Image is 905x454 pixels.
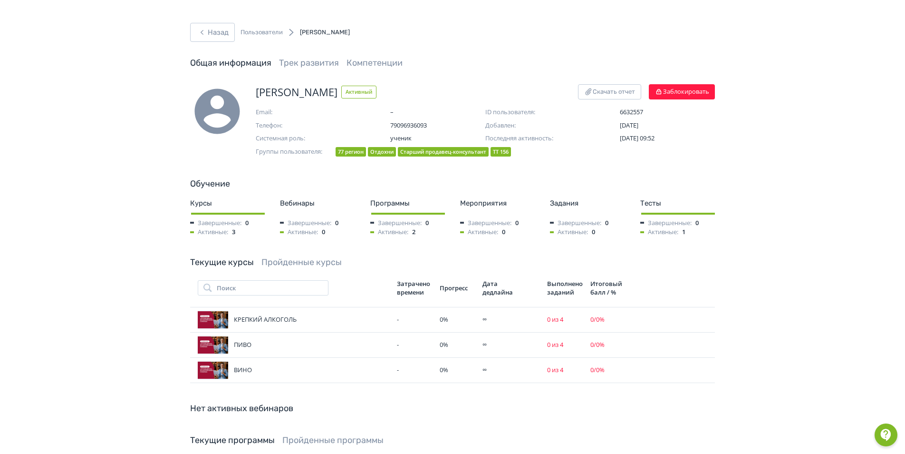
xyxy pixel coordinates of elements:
span: Телефон: [256,121,351,130]
div: Прогресс [440,284,475,292]
span: Системная роль: [256,134,351,143]
span: 0 из 4 [547,340,563,349]
span: Активные: [460,227,498,237]
div: КРЕПКИЙ АЛКОГОЛЬ [198,310,389,329]
span: [DATE] 09:52 [620,134,655,142]
div: Затрачено времени [397,279,432,296]
div: - [397,315,432,325]
div: Курсы [190,198,265,209]
span: Активный [341,86,376,99]
span: Завершенные: [640,218,692,228]
span: 1 [682,227,685,237]
span: Активные: [370,227,408,237]
div: ТТ 156 [491,147,511,157]
span: 2 [412,227,415,237]
button: Скачать отчет [578,84,641,99]
div: Итоговый балл / % [590,279,626,296]
a: Пройденные курсы [261,257,342,267]
a: Текущие курсы [190,257,254,267]
span: Активные: [280,227,318,237]
span: 0 [695,218,699,228]
a: Общая информация [190,58,271,68]
span: 0 % [440,340,448,349]
div: Дата дедлайна [482,279,516,296]
div: Мероприятия [460,198,535,209]
div: ∞ [482,365,539,375]
a: Пройденные программы [282,435,384,445]
div: Старший продавец-консультант [398,147,489,157]
div: Отдохни [368,147,396,157]
button: Заблокировать [649,84,715,99]
span: – [390,108,485,117]
div: 77 регион [336,147,366,157]
div: - [397,340,432,350]
span: Завершенные: [460,218,511,228]
span: 79096936093 [390,121,485,130]
div: Обучение [190,178,715,190]
span: 0 / 0 % [590,365,605,374]
span: ID пользователя: [485,108,580,117]
div: Вебинары [280,198,355,209]
span: 0 / 0 % [590,340,605,349]
span: Группы пользователя: [256,147,332,159]
span: [PERSON_NAME] [256,84,337,100]
div: - [397,365,432,375]
span: 3 [232,227,235,237]
a: Трек развития [279,58,339,68]
div: ВИНО [198,361,389,380]
span: Добавлен: [485,121,580,130]
span: Активные: [550,227,588,237]
span: [PERSON_NAME] [300,29,350,36]
span: Последняя активность: [485,134,580,143]
span: 0 [515,218,519,228]
span: Активные: [190,227,228,237]
span: 0 [592,227,595,237]
a: Компетенции [347,58,403,68]
div: ∞ [482,315,539,325]
span: 0 % [440,365,448,374]
a: Пользователи [241,28,283,37]
span: 0 / 0 % [590,315,605,324]
div: ПИВО [198,336,389,355]
span: 6632557 [620,108,715,117]
span: Активные: [640,227,678,237]
div: Тесты [640,198,715,209]
span: 0 [245,218,249,228]
span: 0 [605,218,608,228]
span: 0 [502,227,505,237]
span: 0 % [440,315,448,324]
span: 0 [322,227,325,237]
span: Завершенные: [370,218,422,228]
span: Завершенные: [280,218,331,228]
a: Текущие программы [190,435,275,445]
div: Выполнено заданий [547,279,583,296]
div: Задания [550,198,625,209]
span: 0 из 4 [547,315,563,324]
span: 0 [335,218,338,228]
span: 0 [425,218,429,228]
div: Нет активных вебинаров [190,402,715,415]
span: 0 из 4 [547,365,563,374]
span: Завершенные: [550,218,601,228]
span: Email: [256,108,351,117]
div: ∞ [482,340,539,350]
span: Завершенные: [190,218,241,228]
div: Программы [370,198,445,209]
span: [DATE] [620,121,638,129]
button: Назад [190,23,235,42]
span: ученик [390,134,485,143]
